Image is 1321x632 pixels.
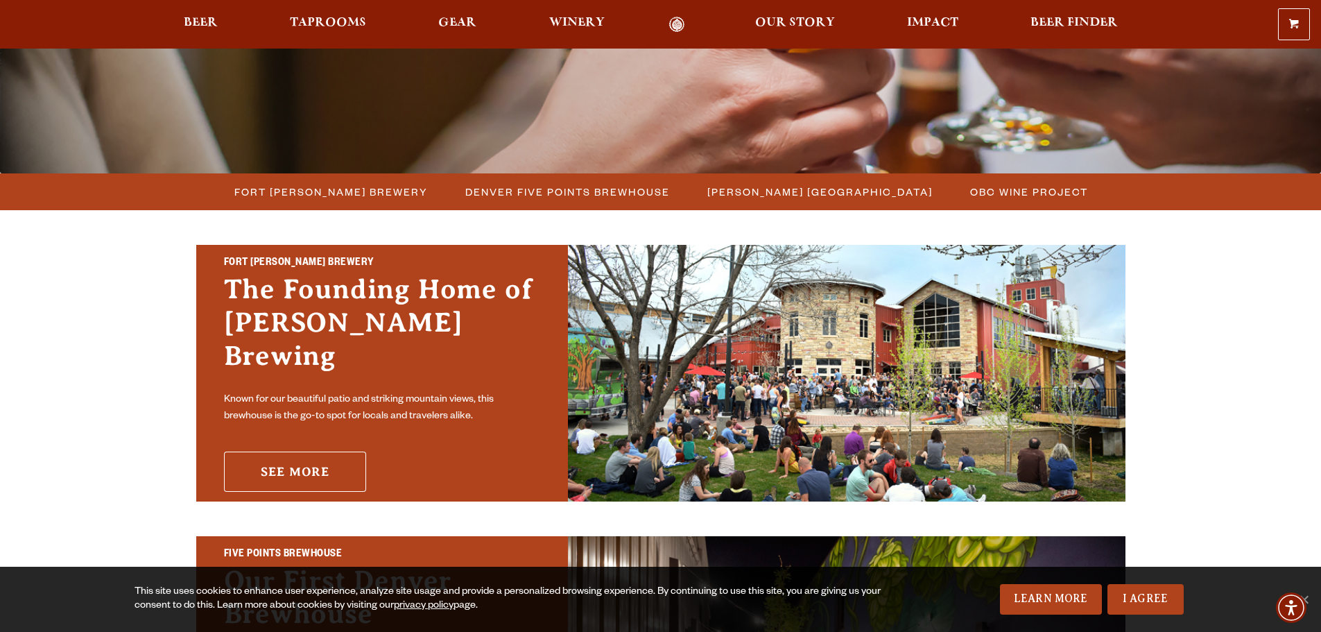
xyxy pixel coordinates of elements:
[699,182,940,202] a: [PERSON_NAME] [GEOGRAPHIC_DATA]
[184,17,218,28] span: Beer
[224,392,540,425] p: Known for our beautiful patio and striking mountain views, this brewhouse is the go-to spot for l...
[970,182,1088,202] span: OBC Wine Project
[224,255,540,273] h2: Fort [PERSON_NAME] Brewery
[1021,17,1127,33] a: Beer Finder
[1000,584,1102,615] a: Learn More
[746,17,844,33] a: Our Story
[429,17,485,33] a: Gear
[234,182,428,202] span: Fort [PERSON_NAME] Brewery
[651,17,703,33] a: Odell Home
[1030,17,1118,28] span: Beer Finder
[224,546,540,564] h2: Five Points Brewhouse
[1276,592,1306,623] div: Accessibility Menu
[175,17,227,33] a: Beer
[568,245,1125,502] img: Fort Collins Brewery & Taproom'
[755,17,835,28] span: Our Story
[394,601,454,612] a: privacy policy
[540,17,614,33] a: Winery
[907,17,958,28] span: Impact
[549,17,605,28] span: Winery
[898,17,967,33] a: Impact
[465,182,670,202] span: Denver Five Points Brewhouse
[962,182,1095,202] a: OBC Wine Project
[224,273,540,386] h3: The Founding Home of [PERSON_NAME] Brewing
[457,182,677,202] a: Denver Five Points Brewhouse
[707,182,933,202] span: [PERSON_NAME] [GEOGRAPHIC_DATA]
[1107,584,1184,615] a: I Agree
[226,182,435,202] a: Fort [PERSON_NAME] Brewery
[290,17,366,28] span: Taprooms
[224,452,366,492] a: See More
[281,17,375,33] a: Taprooms
[438,17,476,28] span: Gear
[135,586,886,613] div: This site uses cookies to enhance user experience, analyze site usage and provide a personalized ...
